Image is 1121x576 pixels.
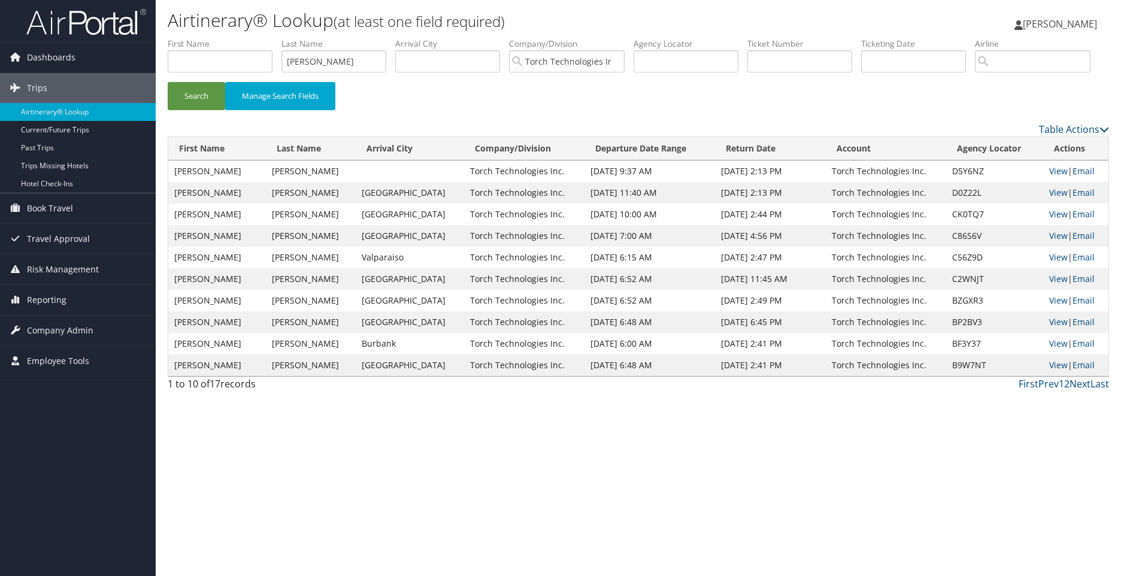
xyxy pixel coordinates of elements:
[1023,17,1097,31] span: [PERSON_NAME]
[1043,290,1108,311] td: |
[946,160,1043,182] td: D5Y6NZ
[1072,359,1095,371] a: Email
[826,204,947,225] td: Torch Technologies Inc.
[826,268,947,290] td: Torch Technologies Inc.
[826,225,947,247] td: Torch Technologies Inc.
[1043,268,1108,290] td: |
[1072,338,1095,349] a: Email
[168,247,266,268] td: [PERSON_NAME]
[1049,230,1068,241] a: View
[1043,311,1108,333] td: |
[464,182,585,204] td: Torch Technologies Inc.
[464,268,585,290] td: Torch Technologies Inc.
[1038,377,1059,390] a: Prev
[715,247,826,268] td: [DATE] 2:47 PM
[168,311,266,333] td: [PERSON_NAME]
[715,182,826,204] td: [DATE] 2:13 PM
[946,204,1043,225] td: CK0TQ7
[946,290,1043,311] td: BZGXR3
[584,290,714,311] td: [DATE] 6:52 AM
[715,225,826,247] td: [DATE] 4:56 PM
[168,137,266,160] th: First Name: activate to sort column ascending
[715,354,826,376] td: [DATE] 2:41 PM
[715,204,826,225] td: [DATE] 2:44 PM
[266,137,356,160] th: Last Name: activate to sort column ascending
[27,224,90,254] span: Travel Approval
[1049,273,1068,284] a: View
[584,225,714,247] td: [DATE] 7:00 AM
[1072,208,1095,220] a: Email
[584,160,714,182] td: [DATE] 9:37 AM
[1043,160,1108,182] td: |
[584,247,714,268] td: [DATE] 6:15 AM
[168,377,390,397] div: 1 to 10 of records
[584,354,714,376] td: [DATE] 6:48 AM
[168,268,266,290] td: [PERSON_NAME]
[975,38,1099,50] label: Airline
[168,204,266,225] td: [PERSON_NAME]
[1049,187,1068,198] a: View
[826,137,947,160] th: Account: activate to sort column ascending
[826,354,947,376] td: Torch Technologies Inc.
[168,290,266,311] td: [PERSON_NAME]
[1049,338,1068,349] a: View
[1064,377,1070,390] a: 2
[1072,316,1095,328] a: Email
[464,333,585,354] td: Torch Technologies Inc.
[1043,247,1108,268] td: |
[946,182,1043,204] td: D0Z22L
[1043,354,1108,376] td: |
[1043,204,1108,225] td: |
[946,333,1043,354] td: BF3Y37
[1072,295,1095,306] a: Email
[266,290,356,311] td: [PERSON_NAME]
[1072,230,1095,241] a: Email
[861,38,975,50] label: Ticketing Date
[715,333,826,354] td: [DATE] 2:41 PM
[1072,273,1095,284] a: Email
[27,346,89,376] span: Employee Tools
[1039,123,1109,136] a: Table Actions
[464,311,585,333] td: Torch Technologies Inc.
[1049,251,1068,263] a: View
[356,311,464,333] td: [GEOGRAPHIC_DATA]
[715,290,826,311] td: [DATE] 2:49 PM
[356,290,464,311] td: [GEOGRAPHIC_DATA]
[168,182,266,204] td: [PERSON_NAME]
[356,354,464,376] td: [GEOGRAPHIC_DATA]
[266,333,356,354] td: [PERSON_NAME]
[356,137,464,160] th: Arrival City: activate to sort column ascending
[826,160,947,182] td: Torch Technologies Inc.
[1070,377,1090,390] a: Next
[168,8,795,33] h1: Airtinerary® Lookup
[27,193,73,223] span: Book Travel
[356,204,464,225] td: [GEOGRAPHIC_DATA]
[1072,187,1095,198] a: Email
[464,247,585,268] td: Torch Technologies Inc.
[334,11,505,31] small: (at least one field required)
[356,182,464,204] td: [GEOGRAPHIC_DATA]
[464,354,585,376] td: Torch Technologies Inc.
[266,204,356,225] td: [PERSON_NAME]
[1014,6,1109,42] a: [PERSON_NAME]
[356,333,464,354] td: Burbank
[210,377,220,390] span: 17
[266,160,356,182] td: [PERSON_NAME]
[1049,165,1068,177] a: View
[266,354,356,376] td: [PERSON_NAME]
[1072,251,1095,263] a: Email
[356,247,464,268] td: Valparaiso
[1049,359,1068,371] a: View
[826,182,947,204] td: Torch Technologies Inc.
[266,311,356,333] td: [PERSON_NAME]
[1019,377,1038,390] a: First
[1043,333,1108,354] td: |
[464,137,585,160] th: Company/Division
[715,137,826,160] th: Return Date: activate to sort column ascending
[27,73,47,103] span: Trips
[168,225,266,247] td: [PERSON_NAME]
[464,225,585,247] td: Torch Technologies Inc.
[509,38,634,50] label: Company/Division
[715,268,826,290] td: [DATE] 11:45 AM
[168,160,266,182] td: [PERSON_NAME]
